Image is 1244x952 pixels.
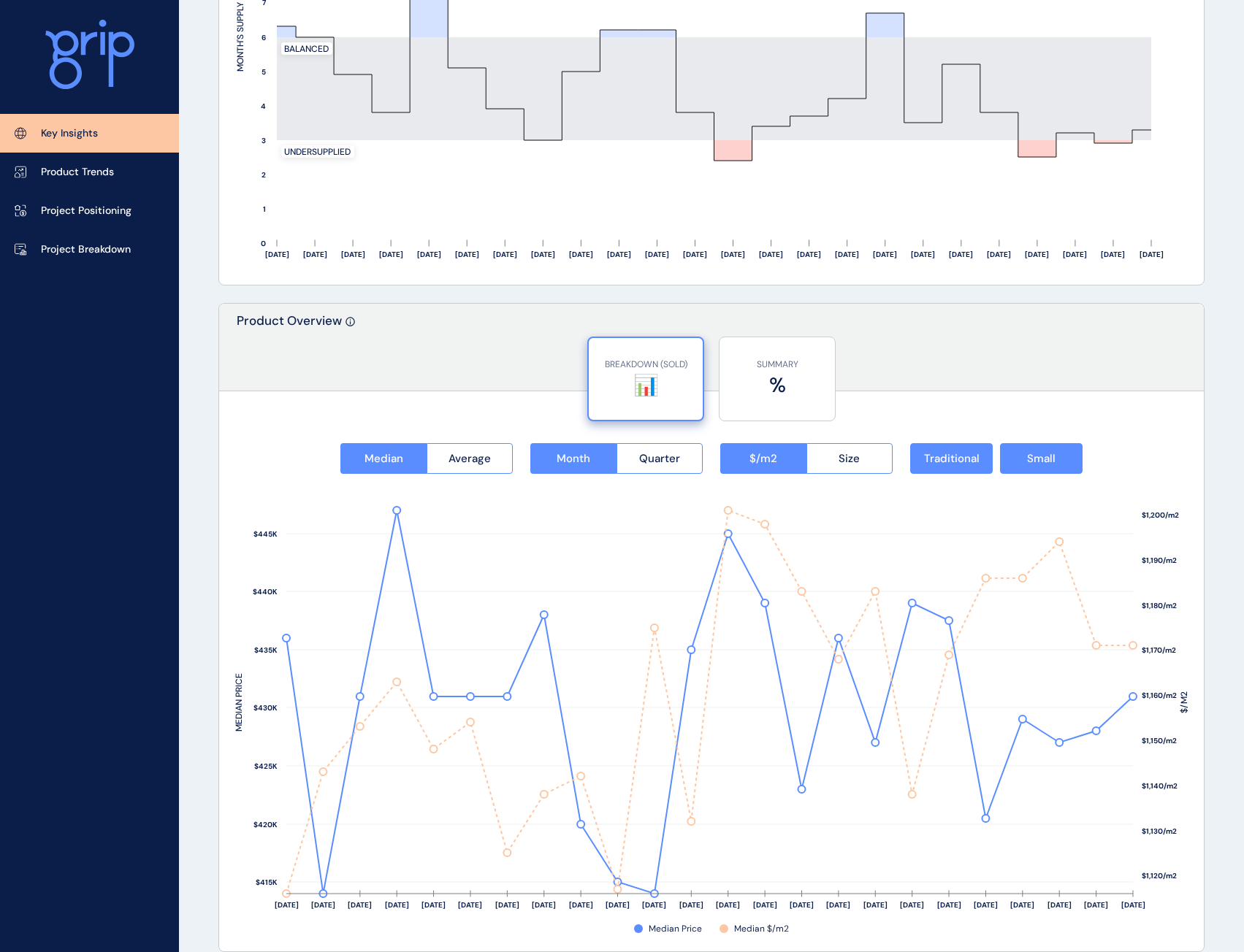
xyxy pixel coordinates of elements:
text: [DATE] [645,250,669,259]
label: % [727,371,828,399]
text: [DATE] [987,250,1011,259]
text: [DATE] [949,250,973,259]
text: 2 [262,170,266,180]
text: [DATE] [417,250,441,259]
text: MONTH'S SUPPLY [234,2,246,72]
text: [DATE] [873,250,897,259]
text: [DATE] [835,250,859,259]
text: $1,190/m2 [1142,556,1177,565]
p: BREAKDOWN (SOLD) [596,358,695,371]
text: [DATE] [379,250,403,259]
text: [DATE] [455,250,479,259]
span: Average [449,451,491,466]
text: 0 [261,239,266,248]
span: Size [839,451,860,466]
text: [DATE] [303,250,327,259]
span: Median [365,451,403,466]
button: Traditional [910,443,993,474]
text: $1,150/m2 [1142,736,1177,745]
text: [DATE] [759,250,783,259]
text: 5 [262,67,266,77]
button: Quarter [617,443,703,474]
text: [DATE] [265,250,289,259]
text: $1,120/m2 [1142,871,1177,880]
text: [DATE] [1101,250,1125,259]
text: $1,170/m2 [1142,645,1176,655]
text: 3 [262,136,266,145]
p: SUMMARY [727,358,828,371]
text: $1,130/m2 [1142,826,1177,836]
p: Product Trends [41,165,114,180]
p: Key Insights [41,126,98,141]
p: Product Overview [237,312,342,391]
span: Month [557,451,590,466]
label: 📊 [596,371,695,399]
text: [DATE] [569,250,593,259]
text: [DATE] [493,250,517,259]
text: [DATE] [1063,250,1087,259]
text: [DATE] [341,250,365,259]
button: $/m2 [720,443,806,474]
text: $1,200/m2 [1142,510,1179,520]
text: [DATE] [911,250,935,259]
text: 4 [261,101,266,111]
text: [DATE] [797,250,821,259]
text: $1,180/m2 [1142,601,1177,610]
text: [DATE] [531,250,555,259]
button: Average [427,443,514,474]
text: $/M2 [1178,691,1190,713]
p: Project Breakdown [41,242,131,257]
button: Median [340,443,427,474]
span: Median Price [649,923,702,935]
span: Traditional [924,451,980,466]
text: $1,160/m2 [1142,691,1177,700]
button: Size [806,443,893,474]
button: Small [1000,443,1083,474]
text: 1 [263,204,266,214]
text: 6 [262,33,266,42]
text: [DATE] [721,250,745,259]
span: Quarter [639,451,680,466]
span: Small [1027,451,1056,466]
text: [DATE] [1140,250,1164,259]
text: [DATE] [1025,250,1049,259]
p: Project Positioning [41,204,131,218]
text: [DATE] [607,250,631,259]
span: Median $/m2 [734,923,789,935]
text: $1,140/m2 [1142,781,1178,791]
text: [DATE] [683,250,707,259]
span: $/m2 [749,451,777,466]
button: Month [530,443,617,474]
